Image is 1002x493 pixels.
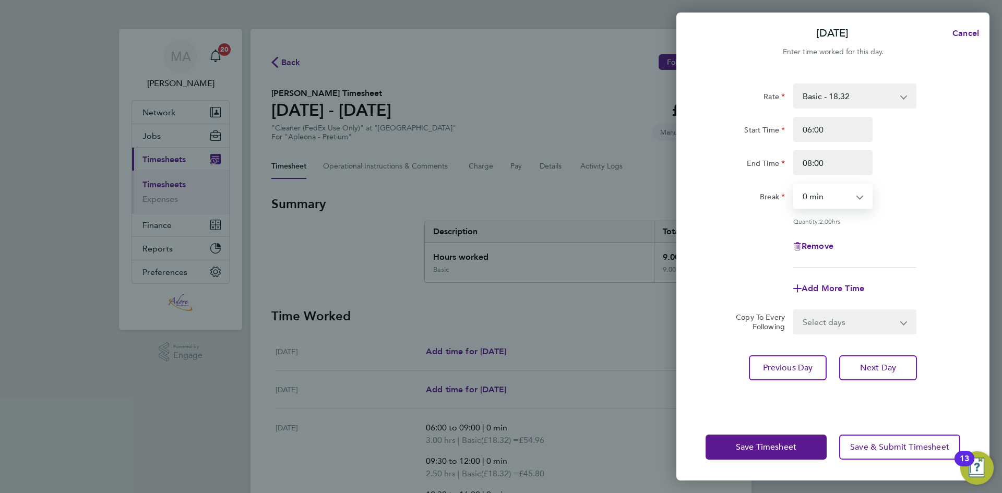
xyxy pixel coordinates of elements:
span: Next Day [860,363,896,373]
span: Previous Day [763,363,813,373]
div: Enter time worked for this day. [676,46,989,58]
label: Start Time [744,125,785,138]
button: Next Day [839,355,917,380]
span: Remove [802,241,833,251]
button: Open Resource Center, 13 new notifications [960,451,994,485]
div: Quantity: hrs [793,217,916,225]
span: Save Timesheet [736,442,796,452]
label: End Time [747,159,785,171]
div: 13 [960,459,969,472]
label: Break [760,192,785,205]
span: Save & Submit Timesheet [850,442,949,452]
input: E.g. 18:00 [793,150,873,175]
input: E.g. 08:00 [793,117,873,142]
label: Copy To Every Following [727,312,785,331]
label: Rate [764,92,785,104]
span: 2.00 [819,217,832,225]
span: Cancel [949,28,979,38]
span: Add More Time [802,283,864,293]
button: Remove [793,242,833,250]
button: Cancel [936,23,989,44]
p: [DATE] [816,26,849,41]
button: Save Timesheet [706,435,827,460]
button: Add More Time [793,284,864,293]
button: Save & Submit Timesheet [839,435,960,460]
button: Previous Day [749,355,827,380]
